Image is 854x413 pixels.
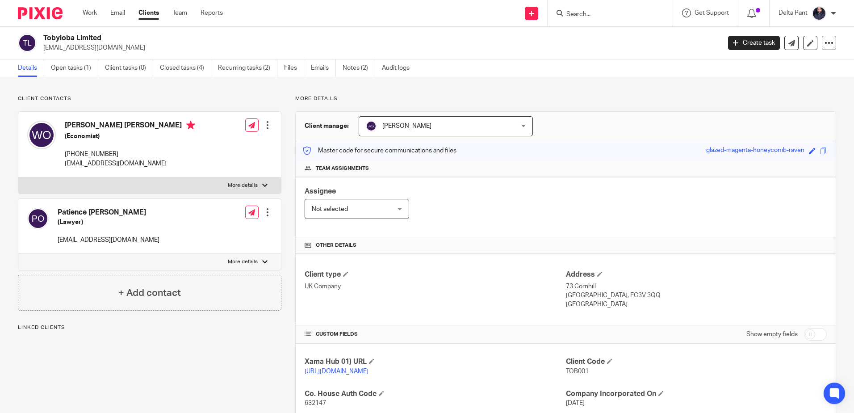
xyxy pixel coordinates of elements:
[706,146,804,156] div: glazed-magenta-honeycomb-raven
[316,242,356,249] span: Other details
[18,95,281,102] p: Client contacts
[746,330,798,339] label: Show empty fields
[160,59,211,77] a: Closed tasks (4)
[305,400,326,406] span: 632147
[83,8,97,17] a: Work
[284,59,304,77] a: Files
[382,123,431,129] span: [PERSON_NAME]
[305,188,336,195] span: Assignee
[295,95,836,102] p: More details
[228,182,258,189] p: More details
[812,6,826,21] img: dipesh-min.jpg
[118,286,181,300] h4: + Add contact
[43,43,715,52] p: [EMAIL_ADDRESS][DOMAIN_NAME]
[565,11,646,19] input: Search
[316,165,369,172] span: Team assignments
[566,389,827,399] h4: Company Incorporated On
[27,121,56,149] img: svg%3E
[305,389,565,399] h4: Co. House Auth Code
[312,206,348,212] span: Not selected
[172,8,187,17] a: Team
[305,357,565,367] h4: Xama Hub 01) URL
[305,122,350,131] h3: Client manager
[311,59,336,77] a: Emails
[65,150,195,159] p: [PHONE_NUMBER]
[566,300,827,309] p: [GEOGRAPHIC_DATA]
[305,331,565,338] h4: CUSTOM FIELDS
[58,208,159,217] h4: Patience [PERSON_NAME]
[218,59,277,77] a: Recurring tasks (2)
[343,59,375,77] a: Notes (2)
[58,236,159,244] p: [EMAIL_ADDRESS][DOMAIN_NAME]
[366,121,377,131] img: svg%3E
[695,10,729,16] span: Get Support
[27,208,49,229] img: svg%3E
[566,357,827,367] h4: Client Code
[138,8,159,17] a: Clients
[110,8,125,17] a: Email
[58,218,159,227] h5: (Lawyer)
[18,59,44,77] a: Details
[201,8,223,17] a: Reports
[65,132,195,141] h5: (Economist)
[382,59,416,77] a: Audit logs
[779,8,808,17] p: Delta Pant
[18,34,37,52] img: svg%3E
[65,159,195,168] p: [EMAIL_ADDRESS][DOMAIN_NAME]
[305,368,368,375] a: [URL][DOMAIN_NAME]
[566,400,585,406] span: [DATE]
[566,291,827,300] p: [GEOGRAPHIC_DATA], EC3V 3QQ
[186,121,195,130] i: Primary
[302,146,456,155] p: Master code for secure communications and files
[18,7,63,19] img: Pixie
[65,121,195,132] h4: [PERSON_NAME] [PERSON_NAME]
[566,282,827,291] p: 73 Cornhill
[566,368,589,375] span: TOB001
[728,36,780,50] a: Create task
[18,324,281,331] p: Linked clients
[305,270,565,279] h4: Client type
[43,34,580,43] h2: Tobyloba Limited
[228,258,258,265] p: More details
[566,270,827,279] h4: Address
[105,59,153,77] a: Client tasks (0)
[51,59,98,77] a: Open tasks (1)
[305,282,565,291] p: UK Company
